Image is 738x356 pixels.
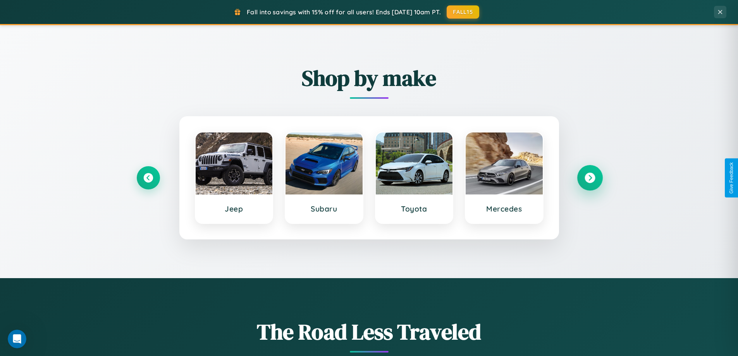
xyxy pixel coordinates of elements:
[473,204,535,213] h3: Mercedes
[384,204,445,213] h3: Toyota
[137,317,602,347] h1: The Road Less Traveled
[137,63,602,93] h2: Shop by make
[729,162,734,194] div: Give Feedback
[8,330,26,348] iframe: Intercom live chat
[247,8,441,16] span: Fall into savings with 15% off for all users! Ends [DATE] 10am PT.
[203,204,265,213] h3: Jeep
[293,204,355,213] h3: Subaru
[447,5,479,19] button: FALL15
